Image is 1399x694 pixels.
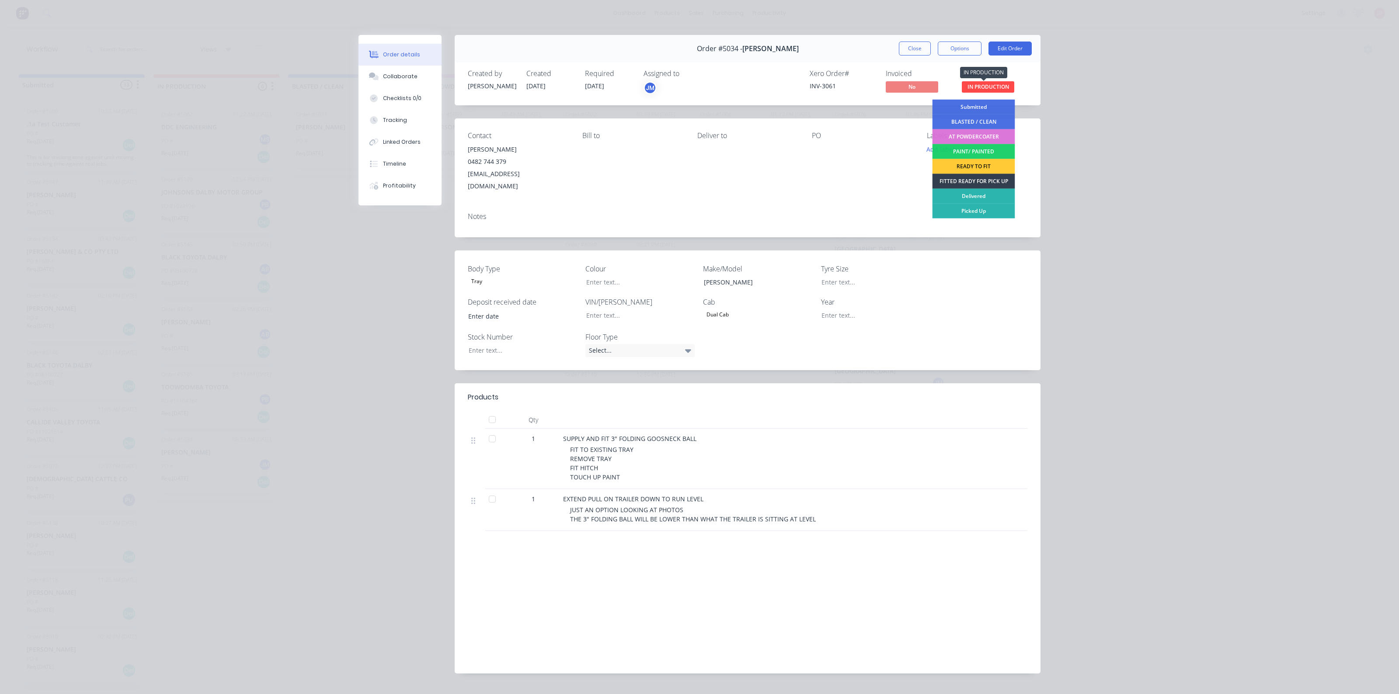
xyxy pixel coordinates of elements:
[697,132,798,140] div: Deliver to
[468,392,498,403] div: Products
[703,297,812,307] label: Cab
[358,175,442,197] button: Profitability
[358,44,442,66] button: Order details
[812,132,912,140] div: PO
[468,143,568,156] div: [PERSON_NAME]
[383,73,418,80] div: Collaborate
[468,156,568,168] div: 0482 744 379
[886,69,951,78] div: Invoiced
[468,143,568,192] div: [PERSON_NAME]0482 744 379[EMAIL_ADDRESS][DOMAIN_NAME]
[526,82,546,90] span: [DATE]
[570,445,633,481] span: FIT TO EXISTING TRAY REMOVE TRAY FIT HITCH TOUCH UP PAINT
[358,87,442,109] button: Checklists 0/0
[468,332,577,342] label: Stock Number
[938,42,981,56] button: Options
[585,344,695,357] div: Select...
[383,116,407,124] div: Tracking
[358,109,442,131] button: Tracking
[585,69,633,78] div: Required
[358,66,442,87] button: Collaborate
[383,160,406,168] div: Timeline
[810,81,875,90] div: INV-3061
[468,168,568,192] div: [EMAIL_ADDRESS][DOMAIN_NAME]
[962,81,1014,92] span: IN PRODUCTION
[933,115,1015,129] div: BLASTED / CLEAN
[468,276,486,287] div: Tray
[922,143,962,155] button: Add labels
[585,297,695,307] label: VIN/[PERSON_NAME]
[468,212,1027,221] div: Notes
[585,82,604,90] span: [DATE]
[383,182,416,190] div: Profitability
[507,411,560,429] div: Qty
[962,81,1014,94] button: IN PRODUCTION
[358,131,442,153] button: Linked Orders
[821,264,930,274] label: Tyre Size
[933,129,1015,144] div: AT POWDERCOATER
[585,264,695,274] label: Colour
[563,495,703,503] span: EXTEND PULL ON TRAILER DOWN TO RUN LEVEL
[468,81,516,90] div: [PERSON_NAME]
[933,159,1015,174] div: READY TO FIT
[742,45,799,53] span: [PERSON_NAME]
[532,434,535,443] span: 1
[697,276,806,288] div: [PERSON_NAME]
[644,69,731,78] div: Assigned to
[462,309,571,323] input: Enter date
[988,42,1032,56] button: Edit Order
[383,51,420,59] div: Order details
[933,189,1015,204] div: Delivered
[563,434,696,443] span: SUPPLY AND FIT 3" FOLDING GOOSNECK BALL
[468,69,516,78] div: Created by
[886,81,938,92] span: No
[821,297,930,307] label: Year
[933,144,1015,159] div: PAINT/ PAINTED
[468,132,568,140] div: Contact
[358,153,442,175] button: Timeline
[582,132,683,140] div: Bill to
[927,132,1027,140] div: Labels
[585,332,695,342] label: Floor Type
[703,309,732,320] div: Dual Cab
[899,42,931,56] button: Close
[468,264,577,274] label: Body Type
[933,174,1015,189] div: FITTED READY FOR PICK UP
[933,100,1015,115] div: Submitted
[383,138,421,146] div: Linked Orders
[703,264,812,274] label: Make/Model
[810,69,875,78] div: Xero Order #
[960,67,1007,78] div: IN PRODUCTION
[933,204,1015,219] div: Picked Up
[570,506,816,523] span: JUST AN OPTION LOOKING AT PHOTOS THE 3" FOLDING BALL WILL BE LOWER THAN WHAT THE TRAILER IS SITTI...
[526,69,574,78] div: Created
[644,81,657,94] button: JM
[383,94,421,102] div: Checklists 0/0
[532,494,535,503] span: 1
[697,45,742,53] span: Order #5034 -
[468,297,577,307] label: Deposit received date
